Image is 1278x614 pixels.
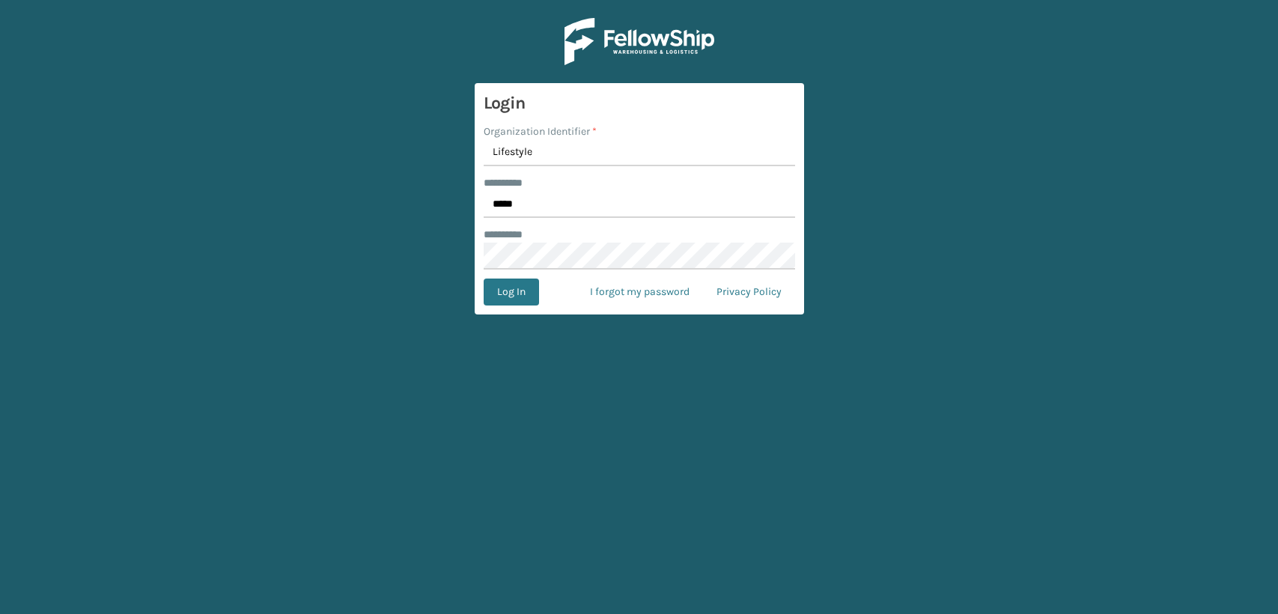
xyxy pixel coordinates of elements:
img: Logo [565,18,714,65]
button: Log In [484,279,539,306]
label: Organization Identifier [484,124,597,139]
h3: Login [484,92,795,115]
a: Privacy Policy [703,279,795,306]
a: I forgot my password [576,279,703,306]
